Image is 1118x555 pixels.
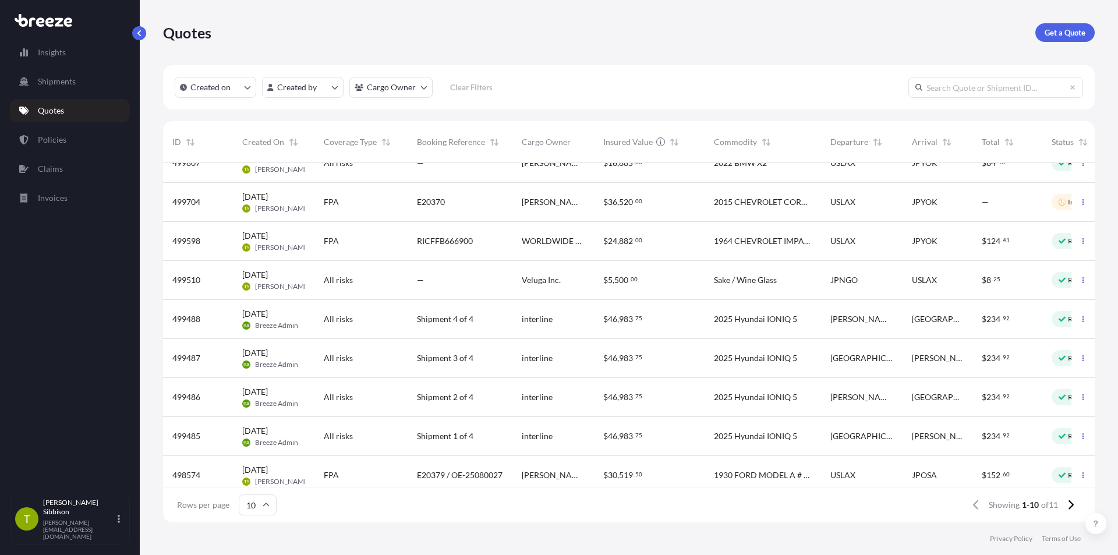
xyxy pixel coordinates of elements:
span: 46 [608,432,617,440]
span: . [634,160,635,164]
button: Sort [1002,135,1016,149]
span: 92 [1003,433,1010,437]
span: $ [603,237,608,245]
span: [DATE] [242,191,268,203]
button: Sort [1076,135,1090,149]
span: 60 [1003,472,1010,476]
span: [GEOGRAPHIC_DATA] [912,313,963,325]
span: [DATE] [242,347,268,359]
span: BA [243,320,249,331]
span: [DATE] [242,269,268,281]
span: , [617,315,619,323]
span: . [634,472,635,476]
button: Sort [487,135,501,149]
span: All risks [324,391,353,403]
p: Get a Quote [1045,27,1085,38]
span: JPYOK [912,157,937,169]
span: $ [982,159,986,167]
span: JPYOK [912,235,937,247]
span: 2015 CHEVROLET CORVETTE STINGRAY [714,196,812,208]
p: Clear Filters [450,82,493,93]
span: T [24,513,30,525]
span: BA [243,398,249,409]
p: Ready [1068,432,1088,441]
span: Arrival [912,136,937,148]
span: [PERSON_NAME] [255,282,310,291]
span: . [634,199,635,203]
span: interline [522,430,553,442]
span: 84 [986,159,996,167]
span: [PERSON_NAME] [255,243,310,252]
p: Cargo Owner [367,82,416,93]
span: 25 [993,277,1000,281]
a: Privacy Policy [990,534,1032,543]
p: Quotes [163,23,211,42]
span: . [634,394,635,398]
span: 1964 CHEVROLET IMPALA [714,235,812,247]
a: Claims [10,157,130,181]
span: . [634,238,635,242]
span: 499807 [172,157,200,169]
span: $ [603,354,608,362]
span: 885 [619,159,633,167]
span: FPA [324,469,339,481]
span: [GEOGRAPHIC_DATA] [912,391,963,403]
span: 46 [608,315,617,323]
span: , [617,198,619,206]
button: Sort [379,135,393,149]
span: [PERSON_NAME] [830,391,893,403]
a: Get a Quote [1035,23,1095,42]
p: In Review [1068,197,1098,207]
span: 46 [608,354,617,362]
span: 498574 [172,469,200,481]
span: 5 [608,276,613,284]
button: Sort [940,135,954,149]
span: 2025 Hyundai IONIQ 5 [714,430,797,442]
span: $ [603,393,608,401]
span: , [617,393,619,401]
a: Policies [10,128,130,151]
span: 499488 [172,313,200,325]
span: Shipment 4 of 4 [417,313,473,325]
span: All risks [324,352,353,364]
button: cargoOwner Filter options [349,77,433,98]
span: — [982,196,989,208]
span: interline [522,352,553,364]
a: Insights [10,41,130,64]
span: $ [603,315,608,323]
span: [PERSON_NAME] [912,430,963,442]
span: $ [982,237,986,245]
a: Terms of Use [1042,534,1081,543]
span: Shipment 2 of 4 [417,391,473,403]
span: 499485 [172,430,200,442]
span: 75 [635,433,642,437]
span: . [1001,316,1002,320]
button: Sort [183,135,197,149]
span: 1-10 [1022,499,1039,511]
span: 2022 BMW X2 [714,157,767,169]
span: USLAX [912,274,937,286]
span: [GEOGRAPHIC_DATA] [830,430,893,442]
span: USLAX [830,157,855,169]
p: Created on [190,82,231,93]
span: FPA [324,196,339,208]
span: , [617,432,619,440]
span: — [417,157,424,169]
span: E20379 / OE-25080027 [417,469,503,481]
span: [DATE] [242,464,268,476]
span: $ [982,276,986,284]
span: FPA [324,235,339,247]
p: Shipments [38,76,76,87]
p: Policies [38,134,66,146]
span: TS [244,281,249,292]
span: 882 [619,237,633,245]
a: Shipments [10,70,130,93]
span: . [996,160,997,164]
p: Quotes [38,105,64,116]
span: [GEOGRAPHIC_DATA] [830,352,893,364]
p: Claims [38,163,63,175]
span: . [629,277,630,281]
p: [PERSON_NAME][EMAIL_ADDRESS][DOMAIN_NAME] [43,519,115,540]
span: TS [244,242,249,253]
